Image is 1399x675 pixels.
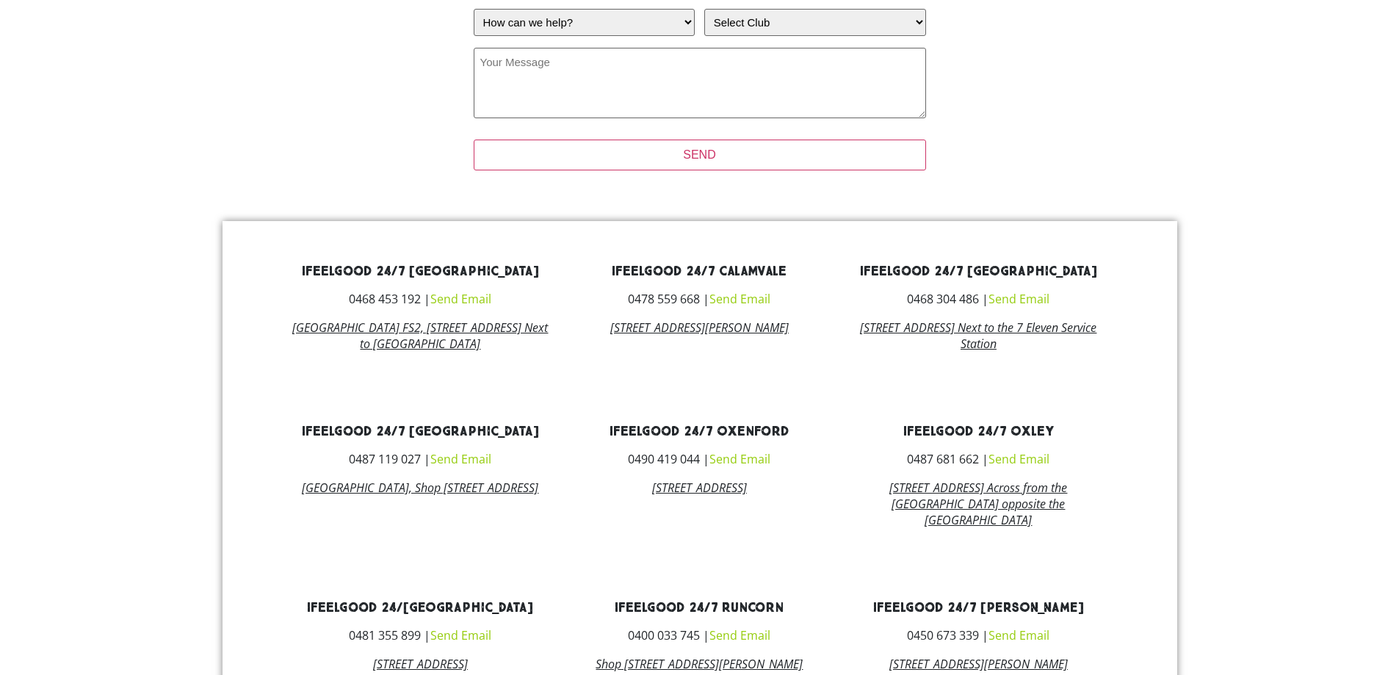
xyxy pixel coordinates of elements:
a: Send Email [988,627,1049,643]
input: SEND [474,140,926,170]
a: ifeelgood 24/7 Calamvale [612,263,787,280]
h3: 0400 033 745 | [571,629,828,641]
h3: 0487 119 027 | [292,453,549,465]
a: [STREET_ADDRESS] [652,480,747,496]
a: ifeelgood 24/7 [GEOGRAPHIC_DATA] [302,423,539,440]
h3: 0468 453 192 | [292,293,549,305]
a: [STREET_ADDRESS] [373,656,468,672]
a: [STREET_ADDRESS][PERSON_NAME] [610,320,789,336]
h3: 0478 559 668 | [571,293,828,305]
a: Send Email [988,291,1049,307]
h3: 0487 681 662 | [850,453,1107,465]
a: Send Email [709,291,770,307]
a: ifeelgood 24/7 Runcorn [615,599,784,616]
a: ifeelgood 24/7 [GEOGRAPHIC_DATA] [302,263,539,280]
h3: 0450 673 339 | [850,629,1107,641]
a: [STREET_ADDRESS] Across from the [GEOGRAPHIC_DATA] opposite the [GEOGRAPHIC_DATA] [889,480,1067,528]
a: Send Email [709,627,770,643]
a: ifeelgood 24/7 Oxley [903,423,1054,440]
a: Send Email [430,291,491,307]
a: [GEOGRAPHIC_DATA] FS2, [STREET_ADDRESS] Next to [GEOGRAPHIC_DATA] [292,320,548,352]
a: [GEOGRAPHIC_DATA], Shop [STREET_ADDRESS] [302,480,538,496]
h3: 0468 304 486 | [850,293,1107,305]
a: Send Email [430,451,491,467]
a: ifeelgood 24/7 Oxenford [610,423,789,440]
h3: 0481 355 899 | [292,629,549,641]
a: ifeelgood 24/7 [GEOGRAPHIC_DATA] [860,263,1097,280]
h3: 0490 419 044 | [571,453,828,465]
a: Send Email [988,451,1049,467]
a: Send Email [709,451,770,467]
a: ifeelgood 24/[GEOGRAPHIC_DATA] [307,599,533,616]
a: ifeelgood 24/7 [PERSON_NAME] [873,599,1084,616]
a: [STREET_ADDRESS] Next to the 7 Eleven Service Station [860,320,1096,352]
a: Send Email [430,627,491,643]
